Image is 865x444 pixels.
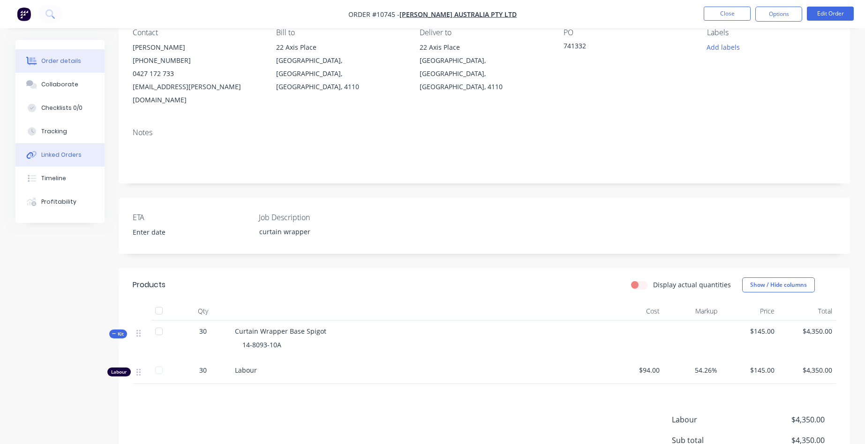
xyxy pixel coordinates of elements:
div: [PERSON_NAME] [133,41,261,54]
div: 22 Axis Place [276,41,405,54]
span: 54.26% [667,365,717,375]
div: Total [778,302,836,321]
span: $145.00 [725,365,775,375]
div: Linked Orders [41,151,82,159]
button: Order details [15,49,105,73]
div: Contact [133,28,261,37]
div: Tracking [41,127,67,136]
div: Profitability [41,198,76,206]
div: Kit [109,329,127,338]
img: Factory [17,7,31,21]
button: Profitability [15,190,105,214]
div: 0427 172 733 [133,67,261,80]
label: Display actual quantities [653,280,731,290]
div: Notes [133,128,836,137]
div: 22 Axis Place[GEOGRAPHIC_DATA], [GEOGRAPHIC_DATA], [GEOGRAPHIC_DATA], 4110 [420,41,548,93]
span: $145.00 [725,326,775,336]
button: Timeline [15,167,105,190]
span: Order #10745 - [348,10,399,19]
div: [EMAIL_ADDRESS][PERSON_NAME][DOMAIN_NAME] [133,80,261,107]
div: 22 Axis Place [420,41,548,54]
button: Close [704,7,751,21]
div: Collaborate [41,80,78,89]
button: Edit Order [807,7,854,21]
span: Curtain Wrapper Base Spigot [235,327,326,336]
button: Show / Hide columns [742,277,815,292]
button: Linked Orders [15,143,105,167]
div: Timeline [41,174,66,183]
div: Cost [606,302,664,321]
div: [GEOGRAPHIC_DATA], [GEOGRAPHIC_DATA], [GEOGRAPHIC_DATA], 4110 [420,54,548,93]
button: Options [755,7,802,22]
div: 22 Axis Place[GEOGRAPHIC_DATA], [GEOGRAPHIC_DATA], [GEOGRAPHIC_DATA], 4110 [276,41,405,93]
span: $94.00 [610,365,660,375]
div: Checklists 0/0 [41,104,83,112]
div: Markup [663,302,721,321]
div: PO [564,28,692,37]
div: 741332 [564,41,681,54]
div: Order details [41,57,81,65]
div: [PERSON_NAME][PHONE_NUMBER]0427 172 733[EMAIL_ADDRESS][PERSON_NAME][DOMAIN_NAME] [133,41,261,107]
span: Kit [112,330,124,337]
div: Qty [175,302,231,321]
span: Labour [235,366,257,375]
label: ETA [133,212,250,223]
span: Labour [672,414,755,425]
button: Checklists 0/0 [15,96,105,120]
div: Products [133,279,165,291]
div: Bill to [276,28,405,37]
button: Collaborate [15,73,105,96]
div: [GEOGRAPHIC_DATA], [GEOGRAPHIC_DATA], [GEOGRAPHIC_DATA], 4110 [276,54,405,93]
div: Labour [107,367,131,376]
div: Labels [707,28,835,37]
div: Price [721,302,779,321]
span: $4,350.00 [782,326,832,336]
span: 14-8093-10A [242,340,281,349]
label: Job Description [259,212,376,223]
a: [PERSON_NAME] Australia Pty Ltd [399,10,517,19]
button: Add labels [702,41,745,54]
div: curtain wrapper [252,225,369,238]
input: Enter date [126,225,243,239]
div: Deliver to [420,28,548,37]
span: $4,350.00 [755,414,824,425]
div: [PHONE_NUMBER] [133,54,261,67]
span: 30 [199,365,207,375]
span: $4,350.00 [782,365,832,375]
span: 30 [199,326,207,336]
button: Tracking [15,120,105,143]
